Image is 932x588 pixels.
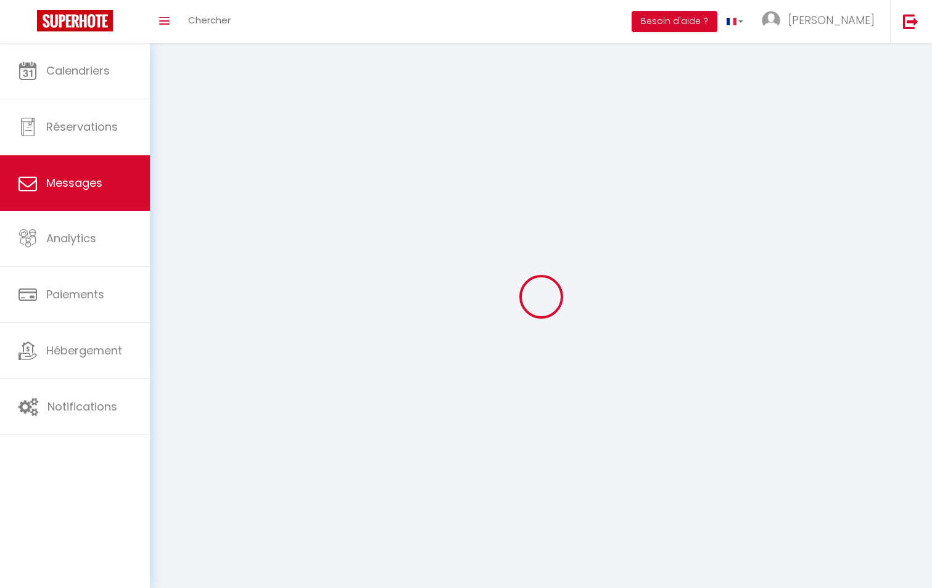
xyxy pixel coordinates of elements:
[47,399,117,414] span: Notifications
[762,11,780,30] img: ...
[46,287,104,302] span: Paiements
[903,14,918,29] img: logout
[46,231,96,246] span: Analytics
[788,12,875,28] span: [PERSON_NAME]
[46,175,102,190] span: Messages
[46,63,110,78] span: Calendriers
[46,343,122,358] span: Hébergement
[188,14,231,27] span: Chercher
[46,119,118,134] span: Réservations
[632,11,717,32] button: Besoin d'aide ?
[37,10,113,31] img: Super Booking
